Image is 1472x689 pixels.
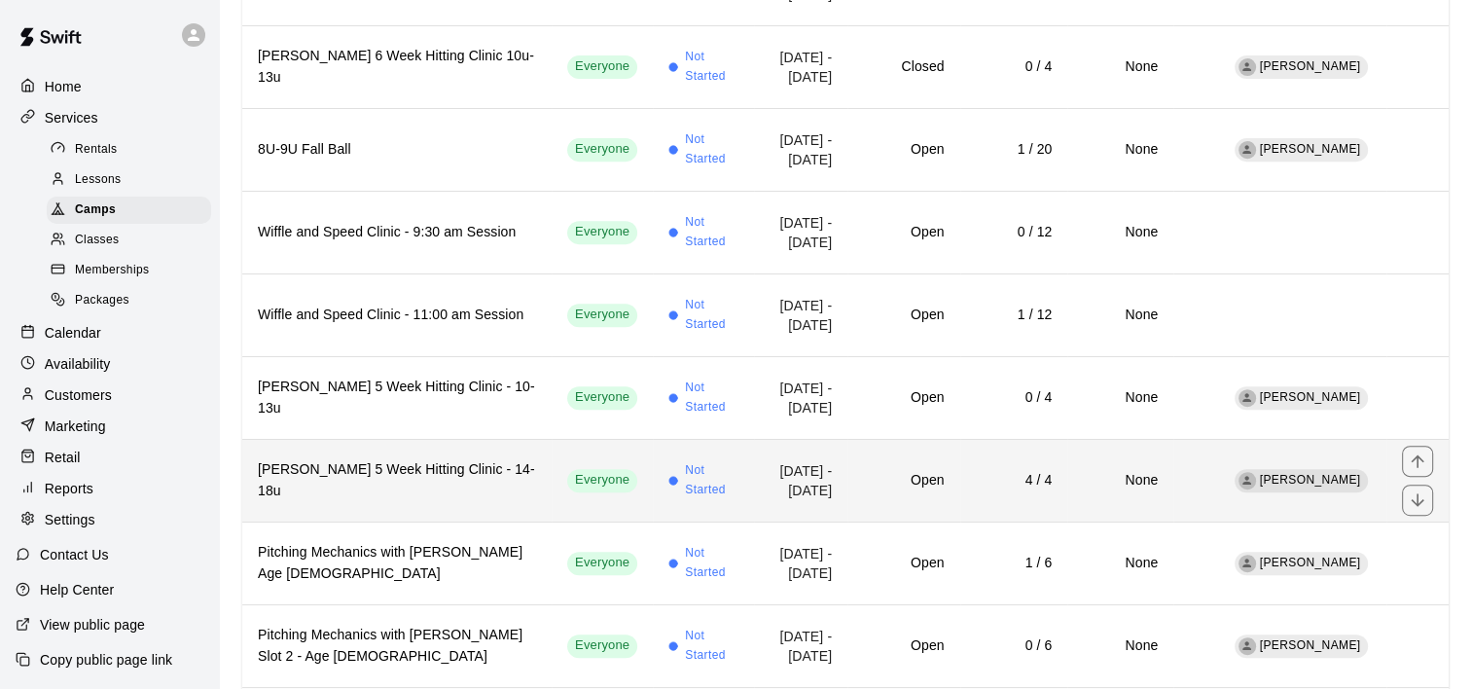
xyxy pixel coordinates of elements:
[47,257,211,284] div: Memberships
[16,443,203,472] div: Retail
[567,306,637,324] span: Everyone
[976,635,1053,657] h6: 0 / 6
[47,287,211,314] div: Packages
[685,130,738,169] span: Not Started
[1083,553,1158,574] h6: None
[754,604,847,687] td: [DATE] - [DATE]
[976,305,1053,326] h6: 1 / 12
[976,470,1053,491] h6: 4 / 4
[47,136,211,163] div: Rentals
[47,286,219,316] a: Packages
[47,256,219,286] a: Memberships
[754,191,847,273] td: [DATE] - [DATE]
[16,349,203,379] div: Availability
[1083,387,1158,409] h6: None
[1083,139,1158,161] h6: None
[1260,390,1361,404] span: [PERSON_NAME]
[258,46,536,89] h6: [PERSON_NAME] 6 Week Hitting Clinic 10u-13u
[16,103,203,132] a: Services
[1239,141,1256,159] div: Kevin Phillip
[685,48,738,87] span: Not Started
[863,553,944,574] h6: Open
[567,554,637,572] span: Everyone
[754,522,847,604] td: [DATE] - [DATE]
[685,379,738,417] span: Not Started
[45,448,81,467] p: Retail
[567,57,637,76] span: Everyone
[567,304,637,327] div: This service is visible to all of your customers
[863,222,944,243] h6: Open
[1083,470,1158,491] h6: None
[754,273,847,356] td: [DATE] - [DATE]
[40,615,145,635] p: View public page
[863,470,944,491] h6: Open
[685,213,738,252] span: Not Started
[1260,473,1361,487] span: [PERSON_NAME]
[47,164,219,195] a: Lessons
[1239,555,1256,572] div: David Bruinsma
[75,231,119,250] span: Classes
[567,386,637,410] div: This service is visible to all of your customers
[976,139,1053,161] h6: 1 / 20
[258,625,536,668] h6: Pitching Mechanics with [PERSON_NAME] Slot 2 - Age [DEMOGRAPHIC_DATA]
[1402,446,1433,477] button: move item up
[258,305,536,326] h6: Wiffle and Speed Clinic - 11:00 am Session
[976,387,1053,409] h6: 0 / 4
[45,108,98,127] p: Services
[47,226,219,256] a: Classes
[1260,638,1361,652] span: [PERSON_NAME]
[1239,637,1256,655] div: David Bruinsma
[567,635,637,658] div: This service is visible to all of your customers
[40,650,172,670] p: Copy public page link
[567,636,637,655] span: Everyone
[976,553,1053,574] h6: 1 / 6
[75,261,149,280] span: Memberships
[47,166,211,194] div: Lessons
[45,354,111,374] p: Availability
[47,227,211,254] div: Classes
[75,170,122,190] span: Lessons
[567,223,637,241] span: Everyone
[754,439,847,522] td: [DATE] - [DATE]
[1239,58,1256,76] div: Eric Martin
[1260,556,1361,569] span: [PERSON_NAME]
[1239,389,1256,407] div: Eric Martin
[1083,305,1158,326] h6: None
[16,505,203,534] div: Settings
[75,140,118,160] span: Rentals
[16,412,203,441] a: Marketing
[75,291,129,310] span: Packages
[863,635,944,657] h6: Open
[45,417,106,436] p: Marketing
[258,542,536,585] h6: Pitching Mechanics with [PERSON_NAME] Age [DEMOGRAPHIC_DATA]
[1083,222,1158,243] h6: None
[685,627,738,666] span: Not Started
[863,305,944,326] h6: Open
[976,222,1053,243] h6: 0 / 12
[567,138,637,162] div: This service is visible to all of your customers
[1083,635,1158,657] h6: None
[258,377,536,419] h6: [PERSON_NAME] 5 Week Hitting Clinic - 10-13u
[863,56,944,78] h6: Closed
[16,72,203,101] a: Home
[16,318,203,347] a: Calendar
[567,140,637,159] span: Everyone
[45,77,82,96] p: Home
[685,461,738,500] span: Not Started
[16,474,203,503] a: Reports
[754,25,847,108] td: [DATE] - [DATE]
[47,197,211,224] div: Camps
[567,471,637,490] span: Everyone
[45,385,112,405] p: Customers
[40,580,114,599] p: Help Center
[40,545,109,564] p: Contact Us
[258,139,536,161] h6: 8U-9U Fall Ball
[16,381,203,410] a: Customers
[45,510,95,529] p: Settings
